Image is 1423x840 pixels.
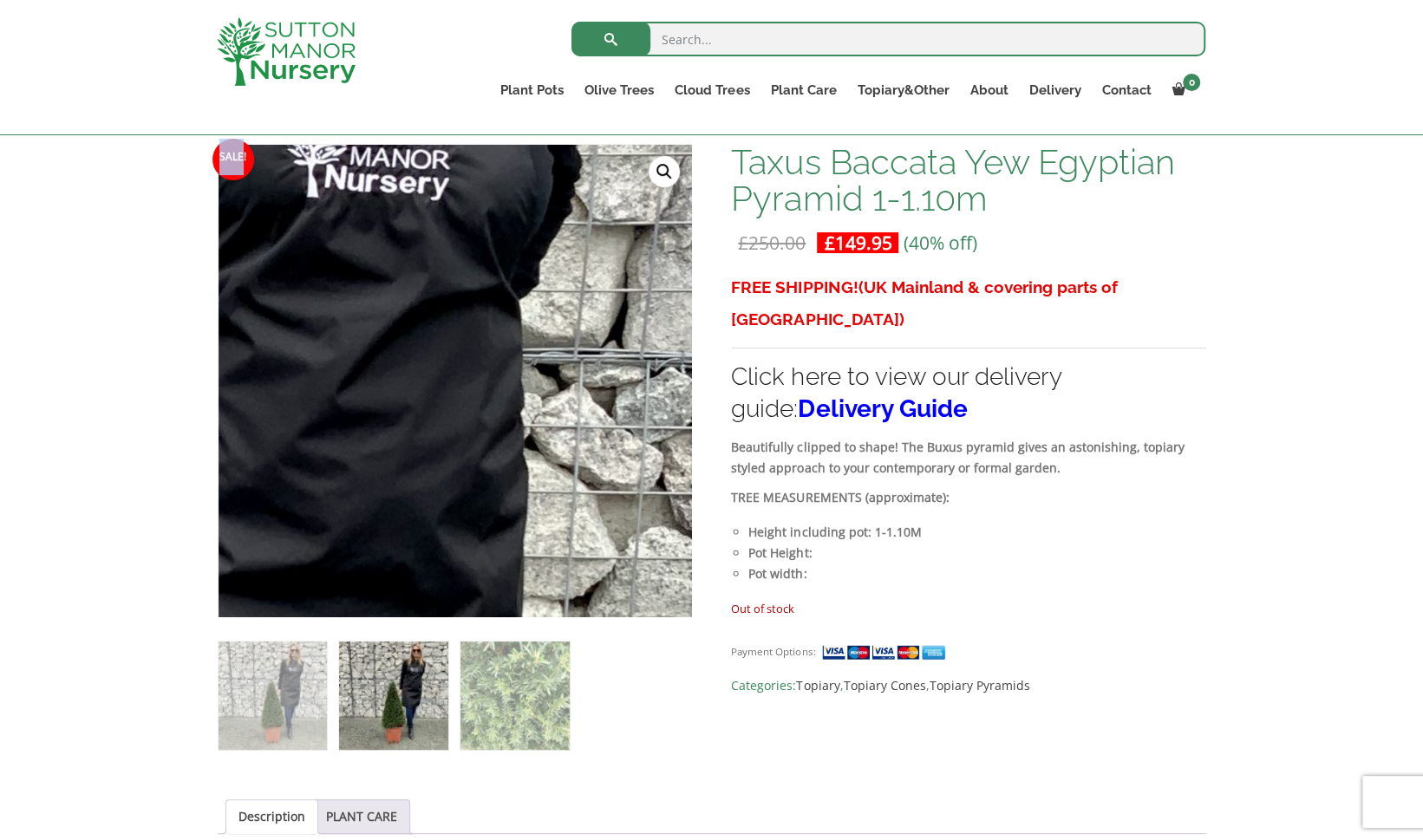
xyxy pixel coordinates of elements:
[748,565,806,582] strong: Pot width:
[490,78,574,102] a: Plant Pots
[929,677,1029,693] a: Topiary Pyramids
[731,271,1205,335] h3: FREE SHIPPING!
[1018,78,1091,102] a: Delivery
[1161,78,1205,102] a: 0
[731,489,949,505] strong: TREE MEASUREMENTS (approximate):
[731,598,1205,619] p: Out of stock
[219,641,327,750] img: Taxus Baccata Yew Egyptian Pyramid 1-1.10m
[571,22,1205,56] input: Search...
[326,800,397,833] a: PLANT CARE
[649,156,680,187] a: View full-screen image gallery
[760,78,846,102] a: Plant Care
[843,677,925,693] a: Topiary Cones
[731,645,815,658] small: Payment Options:
[664,78,760,102] a: Cloud Trees
[748,544,812,561] strong: Pot Height:
[824,231,834,255] span: £
[903,231,976,255] span: (40% off)
[212,139,254,180] span: Sale!
[731,675,1205,696] span: Categories: , ,
[796,677,839,693] a: Topiary
[959,78,1018,102] a: About
[798,394,967,423] a: Delivery Guide
[731,439,1184,476] strong: Beautifully clipped to shape! The Buxus pyramid gives an astonishing, topiary styled approach to ...
[339,641,447,750] img: Taxus Baccata Yew Egyptian Pyramid 1-1.10m - Image 2
[731,277,1117,329] span: (UK Mainland & covering parts of [GEOGRAPHIC_DATA])
[731,361,1205,425] h3: Click here to view our delivery guide:
[217,17,356,86] img: logo
[846,78,959,102] a: Topiary&Other
[574,78,664,102] a: Olive Trees
[731,144,1205,217] h1: Taxus Baccata Yew Egyptian Pyramid 1-1.10m
[738,231,748,255] span: £
[1091,78,1161,102] a: Contact
[824,231,891,255] bdi: 149.95
[460,641,569,750] img: Taxus Baccata Yew Egyptian Pyramid 1-1.10m - Image 3
[238,800,305,833] a: Description
[748,524,921,540] strong: Height including pot: 1-1.10M
[738,231,806,255] bdi: 250.00
[821,643,951,661] img: payment supported
[1183,74,1200,91] span: 0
